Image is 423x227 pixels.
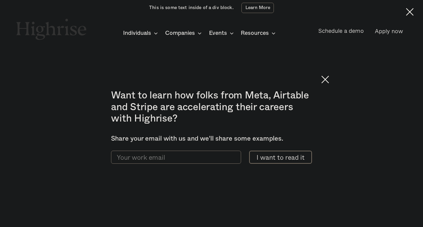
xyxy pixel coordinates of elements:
div: Events [209,29,227,37]
a: Learn More [241,3,274,13]
img: Cross icon [321,76,329,83]
img: Cross icon [406,8,414,16]
div: Events [209,29,236,37]
div: This is some text inside of a div block. [149,5,234,11]
div: Companies [165,29,195,37]
a: Apply now [371,25,407,37]
div: Resources [241,29,269,37]
input: I want to read it [249,151,312,164]
div: Share your email with us and we'll share some examples. [111,135,312,143]
a: Schedule a demo [314,25,368,37]
img: Highrise logo [16,18,87,40]
input: Your work email [111,151,241,164]
div: Individuals [123,29,160,37]
div: Individuals [123,29,151,37]
h2: Want to learn how folks from Meta, Airtable and Stripe are accelerating their careers with Highrise? [111,90,312,124]
div: Companies [165,29,204,37]
form: current-ascender-blog-article-modal-form [111,151,312,164]
div: Resources [241,29,278,37]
